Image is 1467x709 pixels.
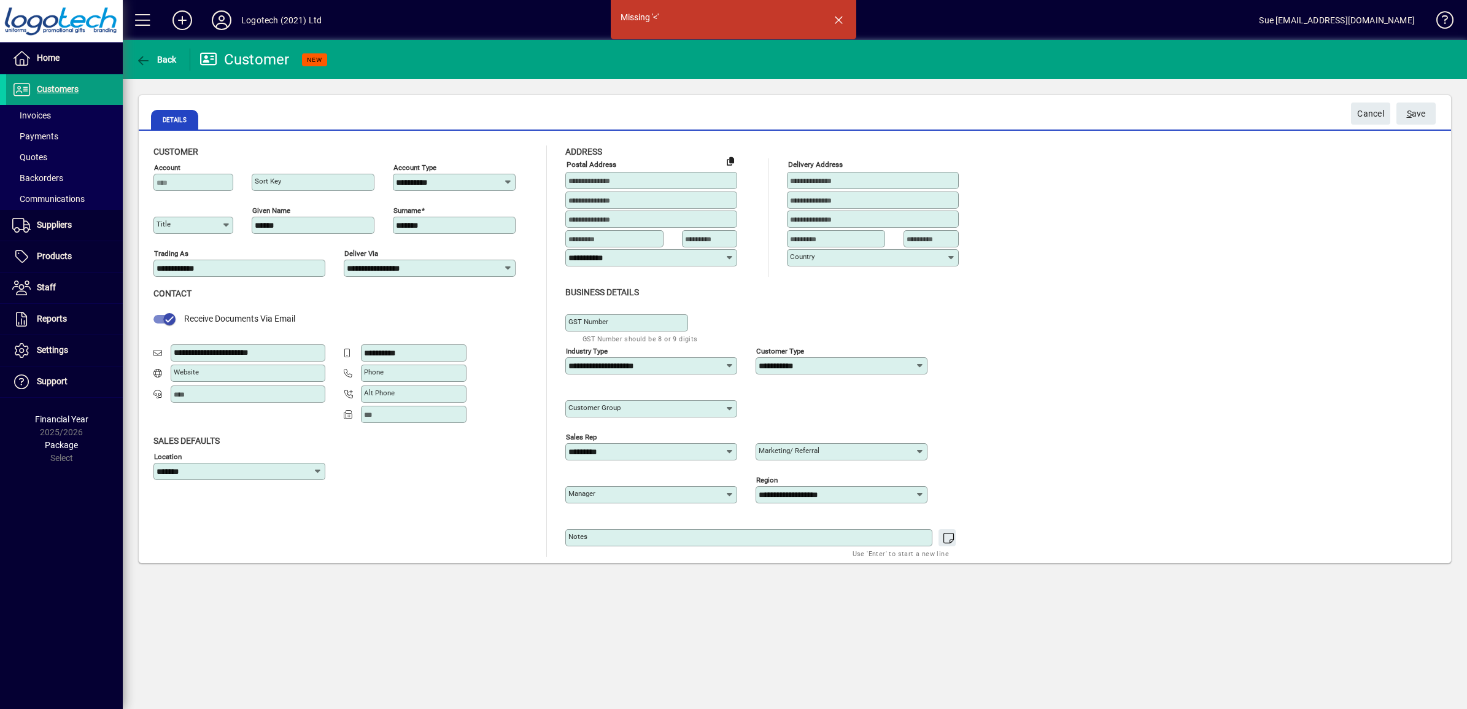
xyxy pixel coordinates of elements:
[37,84,79,94] span: Customers
[565,147,602,157] span: Address
[45,440,78,450] span: Package
[154,249,188,258] mat-label: Trading as
[153,147,198,157] span: Customer
[6,335,123,366] a: Settings
[393,206,421,215] mat-label: Surname
[790,252,815,261] mat-label: Country
[163,9,202,31] button: Add
[133,48,180,71] button: Back
[756,346,804,355] mat-label: Customer type
[202,9,241,31] button: Profile
[12,110,51,120] span: Invoices
[252,206,290,215] mat-label: Given name
[364,368,384,376] mat-label: Phone
[6,304,123,335] a: Reports
[568,532,587,541] mat-label: Notes
[568,403,621,412] mat-label: Customer group
[241,10,322,30] div: Logotech (2021) Ltd
[566,346,608,355] mat-label: Industry type
[199,50,290,69] div: Customer
[1357,104,1384,124] span: Cancel
[566,432,597,441] mat-label: Sales rep
[1407,104,1426,124] span: ave
[6,105,123,126] a: Invoices
[756,475,778,484] mat-label: Region
[6,126,123,147] a: Payments
[12,131,58,141] span: Payments
[35,414,88,424] span: Financial Year
[307,56,322,64] span: NEW
[853,546,949,560] mat-hint: Use 'Enter' to start a new line
[174,368,199,376] mat-label: Website
[344,249,378,258] mat-label: Deliver via
[6,147,123,168] a: Quotes
[37,251,72,261] span: Products
[1407,109,1412,118] span: S
[1396,103,1436,125] button: Save
[6,168,123,188] a: Backorders
[1259,10,1415,30] div: Sue [EMAIL_ADDRESS][DOMAIN_NAME]
[37,345,68,355] span: Settings
[37,314,67,324] span: Reports
[37,220,72,230] span: Suppliers
[37,282,56,292] span: Staff
[154,163,180,172] mat-label: Account
[37,376,68,386] span: Support
[37,53,60,63] span: Home
[184,314,295,324] span: Receive Documents Via Email
[123,48,190,71] app-page-header-button: Back
[6,366,123,397] a: Support
[153,436,220,446] span: Sales defaults
[6,273,123,303] a: Staff
[759,446,819,455] mat-label: Marketing/ Referral
[151,110,198,130] span: Details
[153,289,192,298] span: Contact
[1351,103,1390,125] button: Cancel
[6,43,123,74] a: Home
[583,331,698,346] mat-hint: GST Number should be 8 or 9 digits
[721,151,740,171] button: Copy to Delivery address
[157,220,171,228] mat-label: Title
[565,287,639,297] span: Business details
[6,210,123,241] a: Suppliers
[154,452,182,460] mat-label: Location
[364,389,395,397] mat-label: Alt Phone
[393,163,436,172] mat-label: Account Type
[568,489,595,498] mat-label: Manager
[255,177,281,185] mat-label: Sort key
[1427,2,1452,42] a: Knowledge Base
[568,317,608,326] mat-label: GST Number
[12,194,85,204] span: Communications
[136,55,177,64] span: Back
[6,188,123,209] a: Communications
[12,173,63,183] span: Backorders
[12,152,47,162] span: Quotes
[6,241,123,272] a: Products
